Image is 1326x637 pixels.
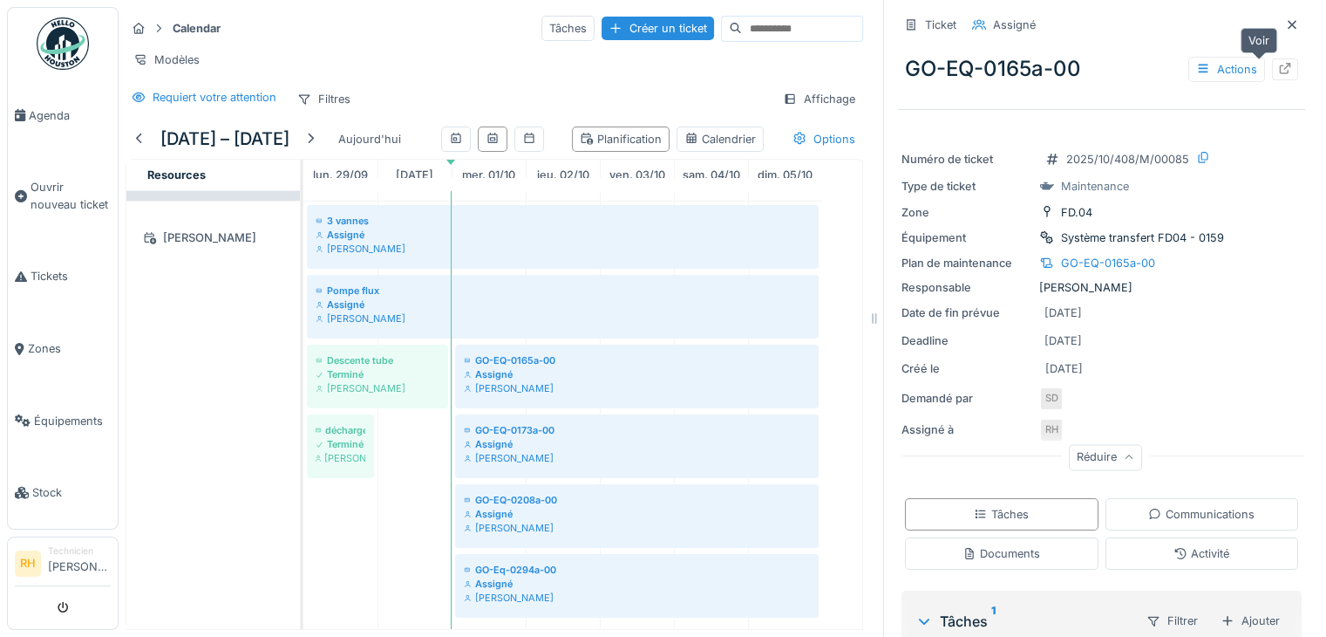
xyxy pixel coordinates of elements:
sup: 1 [991,611,996,632]
div: Terminé [316,437,365,451]
div: Filtrer [1139,608,1206,634]
div: Filtres [289,86,358,112]
div: Demandé par [901,390,1032,407]
div: décharge condensat rejeter sur le sol [316,423,365,437]
div: GO-EQ-0165a-00 [464,353,810,367]
div: Documents [962,545,1040,562]
h5: [DATE] – [DATE] [160,128,289,149]
a: 4 octobre 2025 [678,163,745,187]
div: Affichage [775,86,863,112]
a: 5 octobre 2025 [753,163,817,187]
a: 30 septembre 2025 [391,163,438,187]
div: [PERSON_NAME] [137,227,289,249]
div: Assigné [464,437,810,451]
img: Badge_color-CXgf-gQk.svg [37,17,89,70]
div: Créer un ticket [602,17,714,40]
div: Tâches [915,611,1132,632]
div: Assigné [316,228,810,242]
div: Équipement [901,229,1032,246]
li: RH [15,551,41,577]
li: [PERSON_NAME] [48,545,111,582]
div: Zone [901,204,1032,221]
div: 3 vannes [316,214,810,228]
div: [DATE] [1044,332,1082,349]
div: [PERSON_NAME] [316,451,365,465]
a: 2 octobre 2025 [533,163,594,187]
div: Actions [1188,57,1265,82]
a: Équipements [8,385,118,457]
div: Type de ticket [901,178,1032,195]
div: Plan de maintenance [901,255,1032,271]
div: Assigné à [901,421,1032,438]
div: Assigné [464,367,810,381]
div: [PERSON_NAME] [316,242,810,256]
div: Calendrier [684,131,756,147]
div: Assigné [993,17,1036,33]
div: [PERSON_NAME] [464,451,810,465]
div: Assigné [316,298,810,312]
div: [DATE] [1044,305,1082,321]
strong: Calendar [166,20,228,37]
div: GO-EQ-0208a-00 [464,493,810,507]
div: Responsable [901,279,1032,296]
div: Requiert votre attention [153,89,276,106]
div: [PERSON_NAME] [901,279,1302,296]
div: [DATE] [1045,360,1083,377]
a: 1 octobre 2025 [458,163,520,187]
div: Modèles [126,47,207,72]
a: Agenda [8,79,118,152]
div: GO-EQ-0173a-00 [464,423,810,437]
div: SD [1039,387,1064,411]
span: Ouvrir nouveau ticket [31,179,111,212]
div: Assigné [464,577,810,591]
div: Options [785,127,863,152]
span: Resources [147,168,206,182]
a: Stock [8,457,118,530]
div: Système transfert FD04 - 0159 [1061,229,1224,246]
div: Aujourd'hui [331,127,408,151]
div: Tâches [974,506,1029,523]
div: Ajouter [1213,608,1288,634]
div: Pompe flux [316,284,810,298]
span: Zones [28,340,111,357]
div: Numéro de ticket [901,151,1032,168]
span: Équipements [34,413,111,429]
div: RH [1039,418,1064,442]
div: [PERSON_NAME] [316,381,439,395]
div: Descente tube [316,353,439,367]
div: Activité [1173,545,1229,562]
span: Interne [147,179,184,192]
div: 2025/10/408/M/00085 [1066,151,1189,168]
div: Créé le [901,360,1032,377]
div: Voir [1241,28,1277,53]
div: Assigné [464,507,810,521]
div: GO-EQ-0165a-00 [1061,255,1155,271]
a: Tickets [8,241,118,313]
div: [PERSON_NAME] [464,521,810,535]
div: FD.04 [1061,204,1092,221]
div: Ticket [925,17,956,33]
div: [PERSON_NAME] [464,591,810,605]
span: Tickets [31,268,111,284]
div: Communications [1148,506,1255,523]
div: GO-EQ-0165a-00 [898,46,1305,92]
div: Terminé [316,367,439,381]
div: Maintenance [1061,178,1129,195]
div: GO-Eq-0294a-00 [464,563,810,577]
div: Planification [580,131,662,147]
span: Stock [32,484,111,501]
a: RH Technicien[PERSON_NAME] [15,545,111,586]
a: 29 septembre 2025 [309,163,372,187]
div: Technicien [48,545,111,558]
div: Réduire [1069,445,1142,470]
a: Ouvrir nouveau ticket [8,152,118,241]
a: Zones [8,312,118,385]
span: Agenda [29,107,111,124]
div: Date de fin prévue [901,305,1032,321]
a: 3 octobre 2025 [605,163,670,187]
div: Deadline [901,332,1032,349]
div: [PERSON_NAME] [464,381,810,395]
div: [PERSON_NAME] [316,312,810,325]
div: Tâches [541,16,595,41]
